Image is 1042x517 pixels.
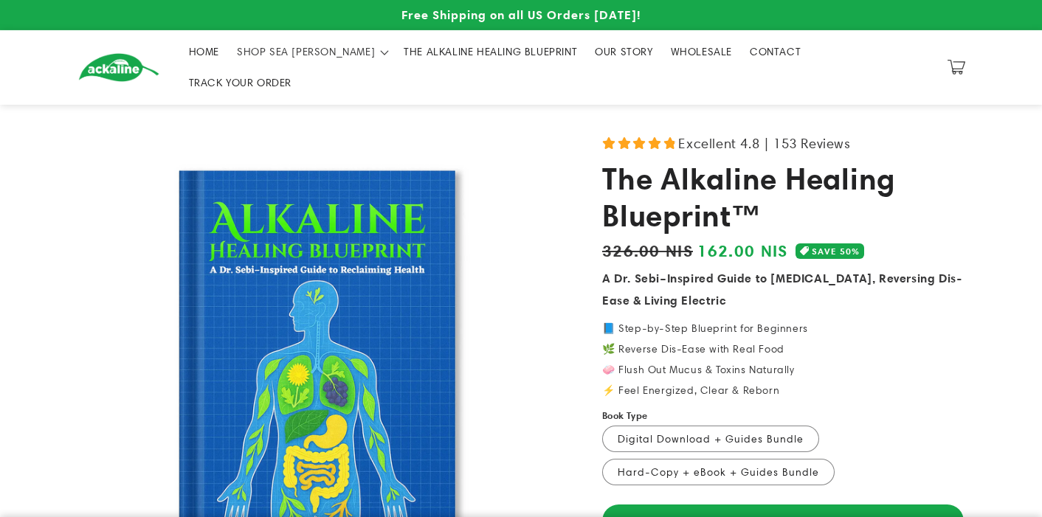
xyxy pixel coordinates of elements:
[697,238,788,263] span: 162.00 NIS
[180,67,301,98] a: TRACK YOUR ORDER
[602,238,693,263] s: 326.00 NIS
[404,45,577,58] span: THE ALKALINE HEALING BLUEPRINT
[602,323,964,395] p: 📘 Step-by-Step Blueprint for Beginners 🌿 Reverse Dis-Ease with Real Food 🧼 Flush Out Mucus & Toxi...
[741,36,810,67] a: CONTACT
[662,36,741,67] a: WHOLESALE
[678,131,850,156] span: Excellent 4.8 | 153 Reviews
[602,271,962,308] strong: A Dr. Sebi–Inspired Guide to [MEDICAL_DATA], Reversing Dis-Ease & Living Electric
[78,53,159,82] img: Ackaline
[595,45,652,58] span: OUR STORY
[189,76,292,89] span: TRACK YOUR ORDER
[602,409,648,423] label: Book Type
[228,36,395,67] summary: SHOP SEA [PERSON_NAME]
[671,45,732,58] span: WHOLESALE
[602,426,819,452] label: Digital Download + Guides Bundle
[586,36,661,67] a: OUR STORY
[750,45,801,58] span: CONTACT
[237,45,375,58] span: SHOP SEA [PERSON_NAME]
[401,7,641,22] span: Free Shipping on all US Orders [DATE]!
[602,459,835,485] label: Hard-Copy + eBook + Guides Bundle
[395,36,586,67] a: THE ALKALINE HEALING BLUEPRINT
[189,45,219,58] span: HOME
[180,36,228,67] a: HOME
[602,160,964,235] h1: The Alkaline Healing Blueprint™
[812,243,860,259] span: SAVE 50%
